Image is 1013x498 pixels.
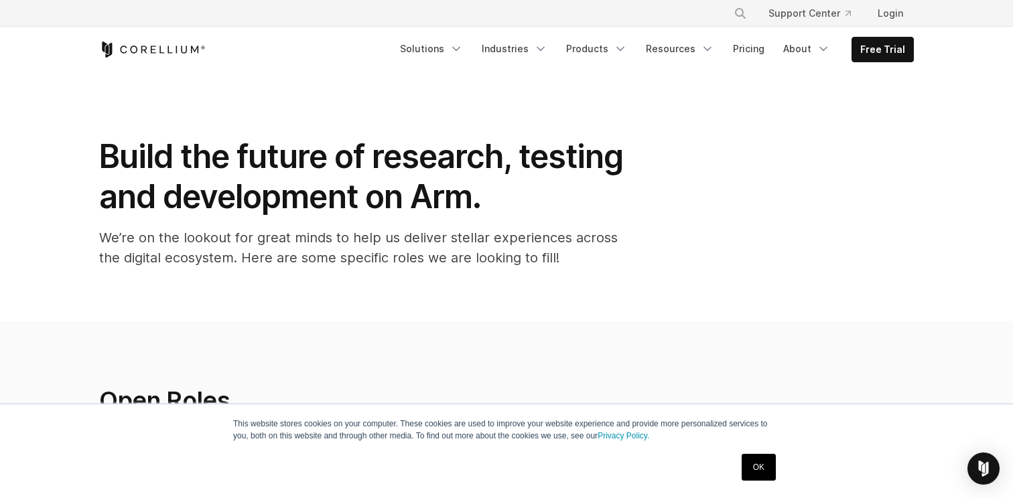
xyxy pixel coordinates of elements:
a: OK [742,454,776,481]
button: Search [728,1,752,25]
p: This website stores cookies on your computer. These cookies are used to improve your website expe... [233,418,780,442]
div: Navigation Menu [718,1,914,25]
a: Free Trial [852,37,913,62]
a: Support Center [758,1,862,25]
a: Login [867,1,914,25]
p: We’re on the lookout for great minds to help us deliver stellar experiences across the digital ec... [99,228,635,268]
a: Resources [638,37,722,61]
a: Corellium Home [99,41,206,58]
a: Pricing [725,37,772,61]
a: Privacy Policy. [598,431,649,440]
div: Open Intercom Messenger [967,452,1000,485]
div: Navigation Menu [392,37,914,62]
h1: Build the future of research, testing and development on Arm. [99,137,635,217]
a: Industries [474,37,555,61]
a: Solutions [392,37,471,61]
a: Products [558,37,635,61]
a: About [775,37,838,61]
h2: Open Roles [99,386,703,415]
